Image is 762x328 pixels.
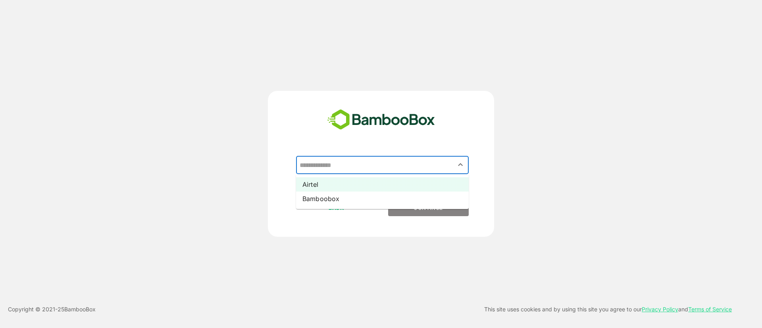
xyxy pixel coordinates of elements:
p: Copyright © 2021- 25 BambooBox [8,305,96,314]
a: Privacy Policy [642,306,678,313]
li: Bamboobox [296,192,469,206]
a: Terms of Service [688,306,732,313]
p: This site uses cookies and by using this site you agree to our and [484,305,732,314]
img: bamboobox [323,107,439,133]
button: Close [455,159,466,170]
li: Airtel [296,177,469,192]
